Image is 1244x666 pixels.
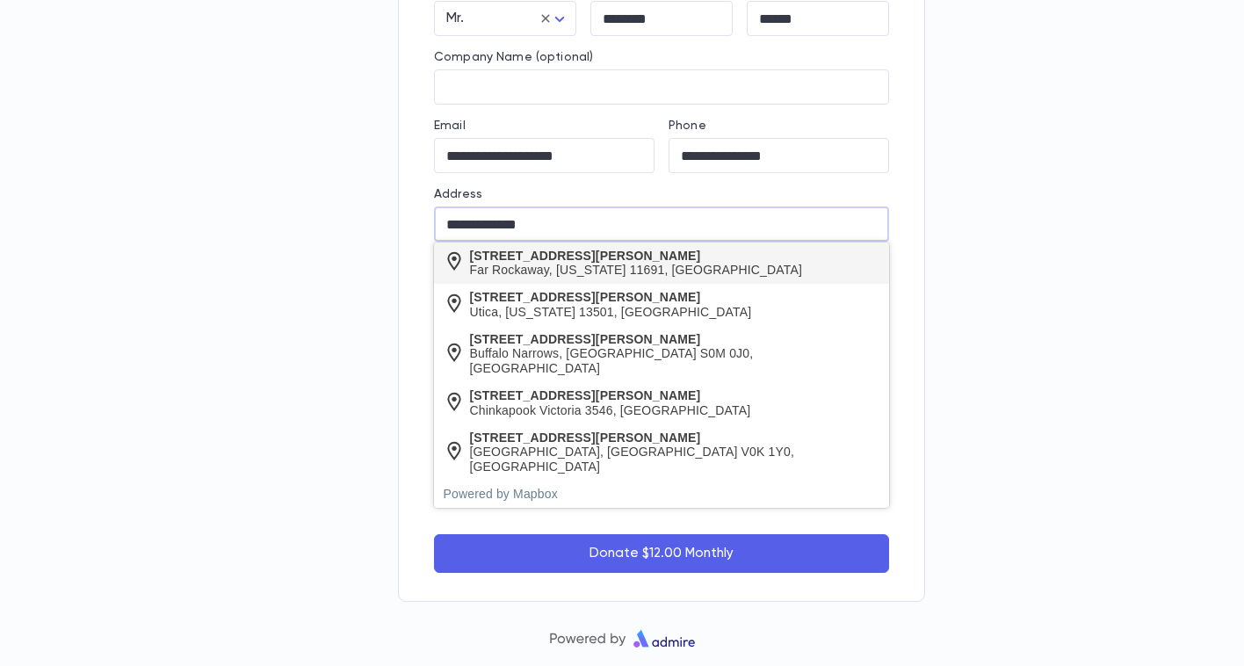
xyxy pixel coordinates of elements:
[470,388,751,403] div: [STREET_ADDRESS][PERSON_NAME]
[434,534,889,573] button: Donate $12.00 Monthly
[470,332,880,347] div: [STREET_ADDRESS][PERSON_NAME]
[444,487,558,501] a: Powered by Mapbox
[470,403,751,418] div: Chinkapook Victoria 3546, [GEOGRAPHIC_DATA]
[470,290,752,305] div: [STREET_ADDRESS][PERSON_NAME]
[470,263,802,278] div: Far Rockaway, [US_STATE] 11691, [GEOGRAPHIC_DATA]
[434,50,593,64] label: Company Name (optional)
[446,11,464,25] span: Mr.
[470,445,880,474] div: [GEOGRAPHIC_DATA], [GEOGRAPHIC_DATA] V0K 1Y0, [GEOGRAPHIC_DATA]
[434,187,482,201] label: Address
[434,119,466,133] label: Email
[470,305,752,320] div: Utica, [US_STATE] 13501, [GEOGRAPHIC_DATA]
[434,2,576,36] div: Mr.
[669,119,706,133] label: Phone
[470,431,880,445] div: [STREET_ADDRESS][PERSON_NAME]
[470,346,880,376] div: Buffalo Narrows, [GEOGRAPHIC_DATA] S0M 0J0, [GEOGRAPHIC_DATA]
[470,249,802,264] div: [STREET_ADDRESS][PERSON_NAME]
